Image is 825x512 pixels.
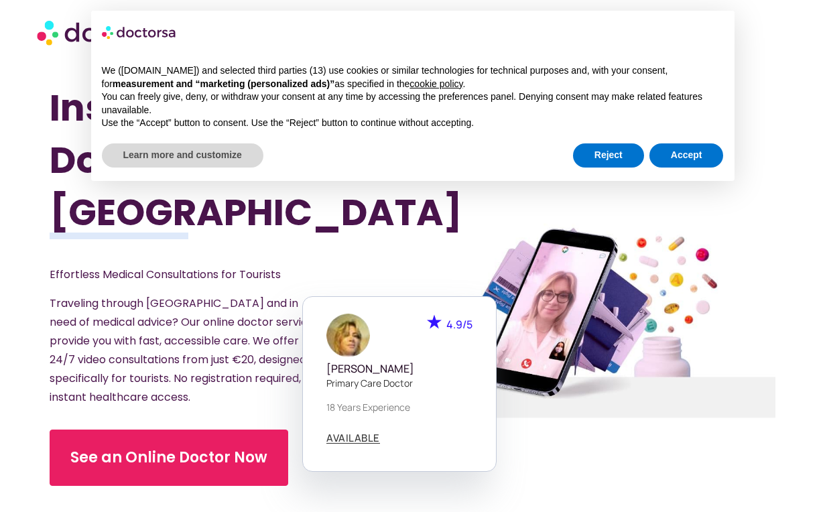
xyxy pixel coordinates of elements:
[409,78,462,89] a: cookie policy
[50,267,281,282] span: Effortless Medical Consultations for Tourists
[102,21,177,43] img: logo
[446,317,472,332] span: 4.9/5
[102,143,263,168] button: Learn more and customize
[50,82,358,239] h1: Instant Online Doctors in [GEOGRAPHIC_DATA]
[326,433,380,443] span: AVAILABLE
[102,64,724,90] p: We ([DOMAIN_NAME]) and selected third parties (13) use cookies or similar technologies for techni...
[102,117,724,130] p: Use the “Accept” button to consent. Use the “Reject” button to continue without accepting.
[326,400,472,414] p: 18 years experience
[70,447,267,468] span: See an Online Doctor Now
[50,430,288,486] a: See an Online Doctor Now
[50,296,322,405] span: Traveling through [GEOGRAPHIC_DATA] and in need of medical advice? Our online doctor services pro...
[573,143,644,168] button: Reject
[326,376,472,390] p: Primary care doctor
[102,90,724,117] p: You can freely give, deny, or withdraw your consent at any time by accessing the preferences pane...
[326,433,380,444] a: AVAILABLE
[113,78,334,89] strong: measurement and “marketing (personalized ads)”
[649,143,724,168] button: Accept
[326,363,472,375] h5: [PERSON_NAME]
